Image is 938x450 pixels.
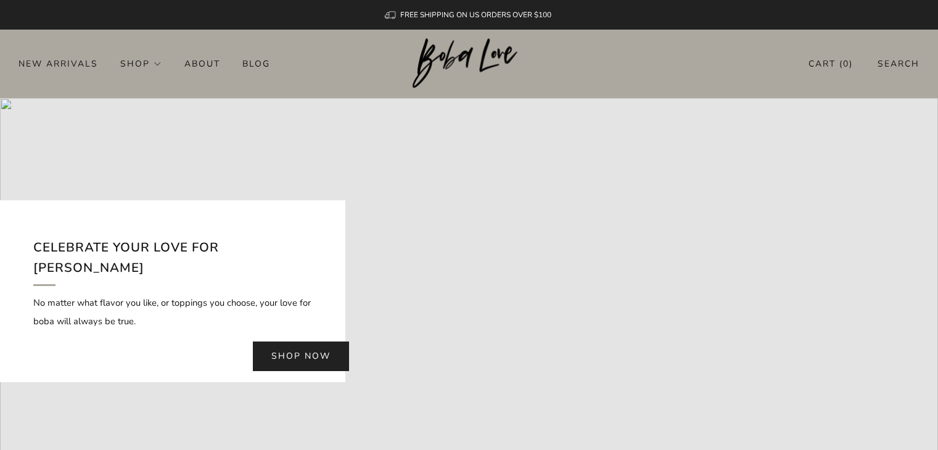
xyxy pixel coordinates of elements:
items-count: 0 [843,58,849,70]
a: Shop [120,54,162,73]
span: FREE SHIPPING ON US ORDERS OVER $100 [400,10,551,20]
a: Search [878,54,919,74]
a: Shop now [253,342,349,371]
p: No matter what flavor you like, or toppings you choose, your love for boba will always be true. [33,293,312,330]
a: Cart [808,54,853,74]
a: About [184,54,220,73]
a: Blog [242,54,270,73]
img: Boba Love [413,38,525,89]
a: New Arrivals [19,54,98,73]
h2: Celebrate your love for [PERSON_NAME] [33,237,312,286]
